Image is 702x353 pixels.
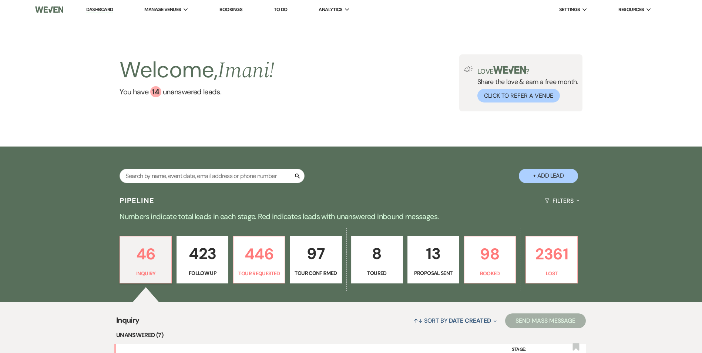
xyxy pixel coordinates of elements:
button: Filters [542,191,582,211]
button: Send Mass Message [505,313,586,328]
p: 423 [181,241,224,266]
a: To Do [274,6,288,13]
p: 98 [469,242,511,266]
a: 2361Lost [525,236,578,284]
a: 97Tour Confirmed [290,236,342,284]
span: Resources [618,6,644,13]
img: Weven Logo [35,2,63,17]
a: 8Toured [351,236,403,284]
button: Click to Refer a Venue [477,89,560,102]
span: Date Created [449,317,491,325]
img: loud-speaker-illustration.svg [464,66,473,72]
p: 446 [238,242,280,266]
p: 13 [412,241,454,266]
a: 446Tour Requested [233,236,285,284]
p: 97 [295,241,337,266]
li: Unanswered (7) [116,330,586,340]
p: Proposal Sent [412,269,454,277]
span: Inquiry [116,315,140,330]
a: 423Follow Up [177,236,228,284]
a: 46Inquiry [120,236,172,284]
p: Follow Up [181,269,224,277]
p: Tour Requested [238,269,280,278]
p: Tour Confirmed [295,269,337,277]
a: You have 14 unanswered leads. [120,86,274,97]
a: Bookings [219,6,242,13]
p: Booked [469,269,511,278]
div: Share the love & earn a free month. [473,66,578,102]
button: + Add Lead [519,169,578,183]
p: Toured [356,269,398,277]
h3: Pipeline [120,195,154,206]
a: Dashboard [86,6,113,13]
span: ↑↓ [414,317,423,325]
p: Numbers indicate total leads in each stage. Red indicates leads with unanswered inbound messages. [85,211,618,222]
p: 8 [356,241,398,266]
p: Inquiry [125,269,167,278]
span: Manage Venues [144,6,181,13]
input: Search by name, event date, email address or phone number [120,169,305,183]
div: 14 [150,86,161,97]
span: Imani ! [218,54,274,88]
a: 98Booked [464,236,516,284]
p: 2361 [531,242,573,266]
img: weven-logo-green.svg [493,66,526,74]
button: Sort By Date Created [411,311,500,330]
span: Settings [559,6,580,13]
p: Lost [531,269,573,278]
span: Analytics [319,6,342,13]
a: 13Proposal Sent [407,236,459,284]
h2: Welcome, [120,54,274,86]
p: Love ? [477,66,578,75]
p: 46 [125,242,167,266]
